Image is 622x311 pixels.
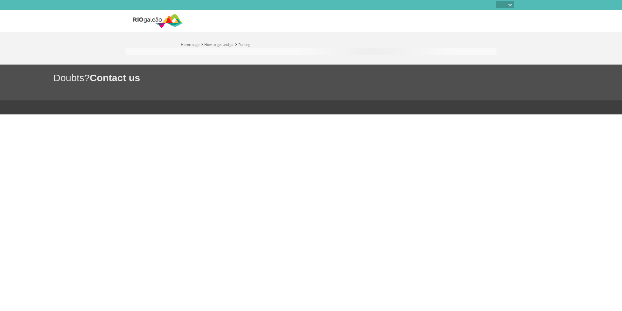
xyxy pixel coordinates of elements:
h1: Doubts? [53,71,622,84]
a: > [235,40,237,48]
a: Home page [181,42,199,47]
a: Parking [238,42,250,47]
span: Contact us [90,72,140,83]
a: > [201,40,203,48]
a: How to get and go [204,42,234,47]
